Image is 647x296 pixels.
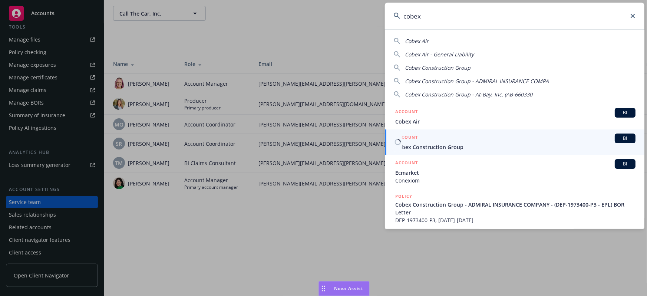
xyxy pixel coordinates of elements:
[318,281,370,296] button: Nova Assist
[395,201,636,216] span: Cobex Construction Group - ADMIRAL INSURANCE COMPANY - (DEP-1973400-P3 - EPL) BOR Letter
[395,108,418,117] h5: ACCOUNT
[385,129,644,155] a: ACCOUNTBICobex Construction Group
[405,64,471,71] span: Cobex Construction Group
[395,159,418,168] h5: ACCOUNT
[395,177,636,184] span: Conexiom
[405,37,429,45] span: Cobex Air
[618,109,633,116] span: BI
[385,104,644,129] a: ACCOUNTBICobex Air
[395,143,636,151] span: Cobex Construction Group
[395,118,636,125] span: Cobex Air
[405,78,549,85] span: Cobex Construction Group - ADMIRAL INSURANCE COMPA
[395,216,636,224] span: DEP-1973400-P3, [DATE]-[DATE]
[405,91,532,98] span: Cobex Construction Group - At-Bay, Inc. (AB-660330
[334,285,363,292] span: Nova Assist
[385,188,644,228] a: POLICYCobex Construction Group - ADMIRAL INSURANCE COMPANY - (DEP-1973400-P3 - EPL) BOR LetterDEP...
[385,155,644,188] a: ACCOUNTBIEcmarketConexiom
[618,135,633,142] span: BI
[395,134,418,142] h5: ACCOUNT
[319,282,328,296] div: Drag to move
[385,3,644,29] input: Search...
[405,51,474,58] span: Cobex Air - General Liability
[618,161,633,167] span: BI
[395,169,636,177] span: Ecmarket
[395,193,412,200] h5: POLICY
